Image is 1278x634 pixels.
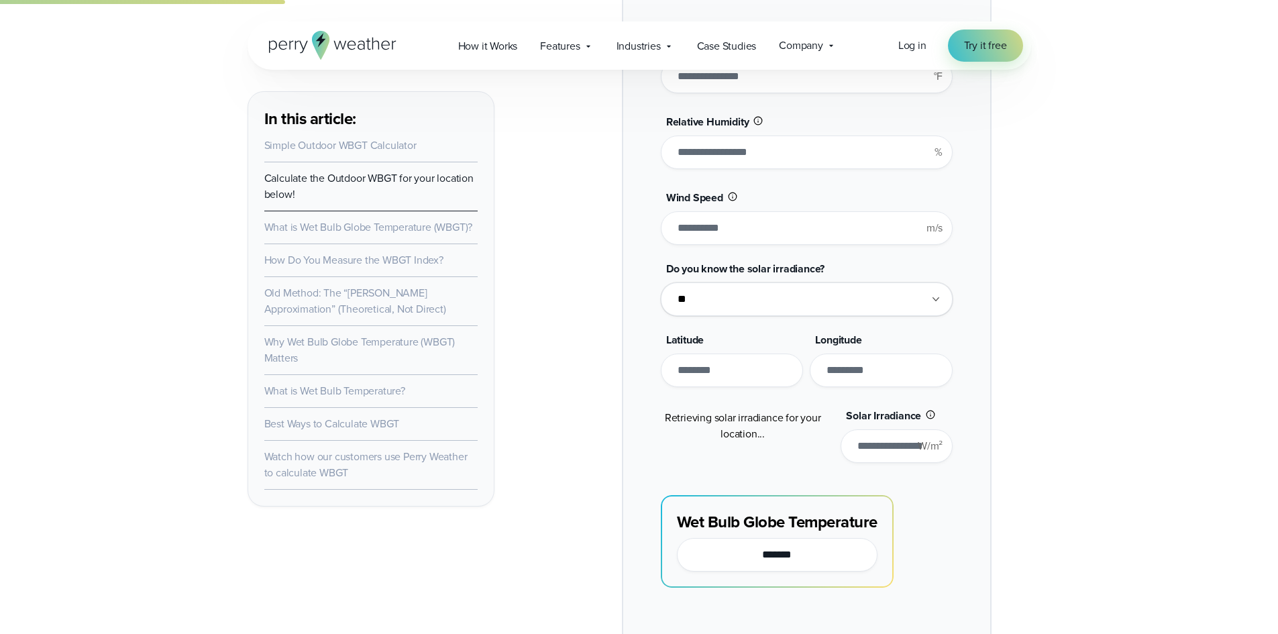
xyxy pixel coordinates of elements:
a: How Do You Measure the WBGT Index? [264,252,443,268]
a: Watch how our customers use Perry Weather to calculate WBGT [264,449,468,480]
span: Log in [898,38,926,53]
span: Relative Humidity [666,114,749,129]
span: How it Works [458,38,518,54]
a: What is Wet Bulb Globe Temperature (WBGT)? [264,219,473,235]
a: Simple Outdoor WBGT Calculator [264,138,417,153]
a: Log in [898,38,926,54]
span: Longitude [815,332,861,348]
a: Old Method: The “[PERSON_NAME] Approximation” (Theoretical, Not Direct) [264,285,446,317]
span: Features [540,38,580,54]
a: Try it free [948,30,1023,62]
a: What is Wet Bulb Temperature? [264,383,405,399]
span: Company [779,38,823,54]
span: Wind Speed [666,190,723,205]
a: Why Wet Bulb Globe Temperature (WBGT) Matters [264,334,456,366]
a: How it Works [447,32,529,60]
span: Latitude [666,332,704,348]
h3: In this article: [264,108,478,129]
span: Try it free [964,38,1007,54]
span: Case Studies [697,38,757,54]
span: Retrieving solar irradiance for your location... [665,410,821,441]
a: Case Studies [686,32,768,60]
span: Industries [617,38,661,54]
a: Calculate the Outdoor WBGT for your location below! [264,170,474,202]
span: Solar Irradiance [846,408,921,423]
span: Do you know the solar irradiance? [666,261,824,276]
a: Best Ways to Calculate WBGT [264,416,400,431]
